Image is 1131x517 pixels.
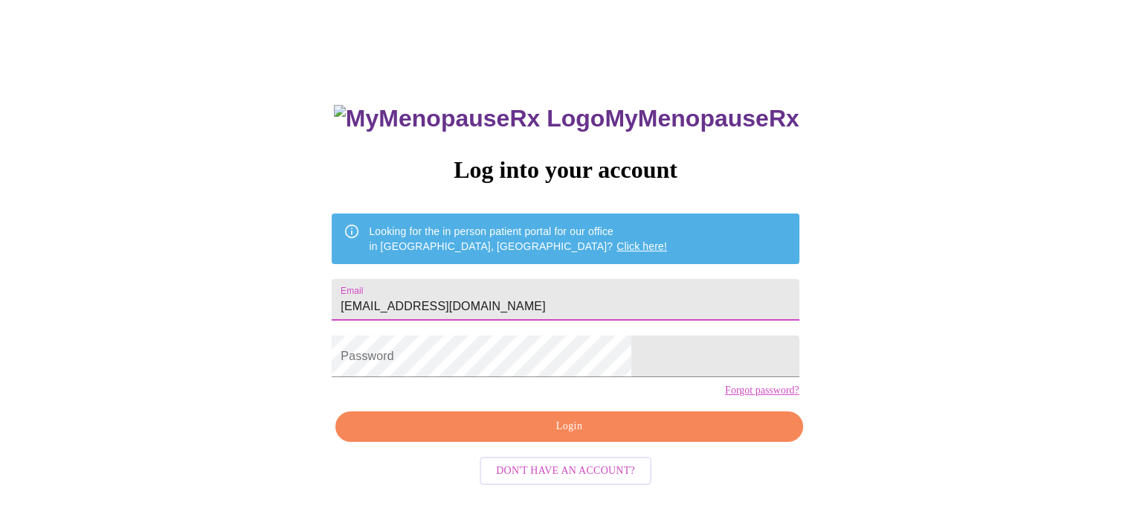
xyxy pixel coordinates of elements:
[476,463,655,475] a: Don't have an account?
[616,240,667,252] a: Click here!
[725,385,799,396] a: Forgot password?
[369,218,667,260] div: Looking for the in person patient portal for our office in [GEOGRAPHIC_DATA], [GEOGRAPHIC_DATA]?
[496,462,635,481] span: Don't have an account?
[352,417,785,436] span: Login
[480,457,651,486] button: Don't have an account?
[332,156,799,184] h3: Log into your account
[335,411,802,442] button: Login
[334,105,799,132] h3: MyMenopauseRx
[334,105,605,132] img: MyMenopauseRx Logo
